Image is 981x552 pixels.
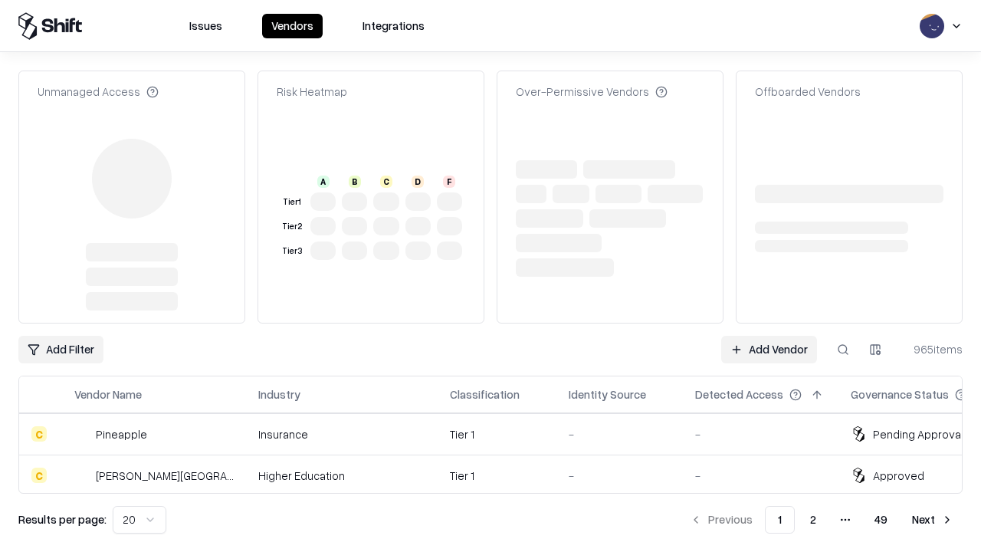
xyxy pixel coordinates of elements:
[798,506,828,534] button: 2
[277,84,347,100] div: Risk Heatmap
[317,176,330,188] div: A
[258,468,425,484] div: Higher Education
[569,386,646,402] div: Identity Source
[755,84,861,100] div: Offboarded Vendors
[74,468,90,483] img: Reichman University
[280,195,304,209] div: Tier 1
[353,14,434,38] button: Integrations
[569,426,671,442] div: -
[873,426,963,442] div: Pending Approval
[262,14,323,38] button: Vendors
[31,468,47,483] div: C
[569,468,671,484] div: -
[96,468,234,484] div: [PERSON_NAME][GEOGRAPHIC_DATA]
[695,468,826,484] div: -
[258,386,300,402] div: Industry
[765,506,795,534] button: 1
[180,14,231,38] button: Issues
[681,506,963,534] nav: pagination
[349,176,361,188] div: B
[450,426,544,442] div: Tier 1
[258,426,425,442] div: Insurance
[18,336,103,363] button: Add Filter
[280,220,304,233] div: Tier 2
[873,468,924,484] div: Approved
[31,426,47,442] div: C
[18,511,107,527] p: Results per page:
[901,341,963,357] div: 965 items
[74,386,142,402] div: Vendor Name
[280,245,304,258] div: Tier 3
[903,506,963,534] button: Next
[721,336,817,363] a: Add Vendor
[412,176,424,188] div: D
[695,386,783,402] div: Detected Access
[450,468,544,484] div: Tier 1
[695,426,826,442] div: -
[516,84,668,100] div: Over-Permissive Vendors
[862,506,900,534] button: 49
[96,426,147,442] div: Pineapple
[851,386,949,402] div: Governance Status
[380,176,392,188] div: C
[38,84,159,100] div: Unmanaged Access
[74,426,90,442] img: Pineapple
[450,386,520,402] div: Classification
[443,176,455,188] div: F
